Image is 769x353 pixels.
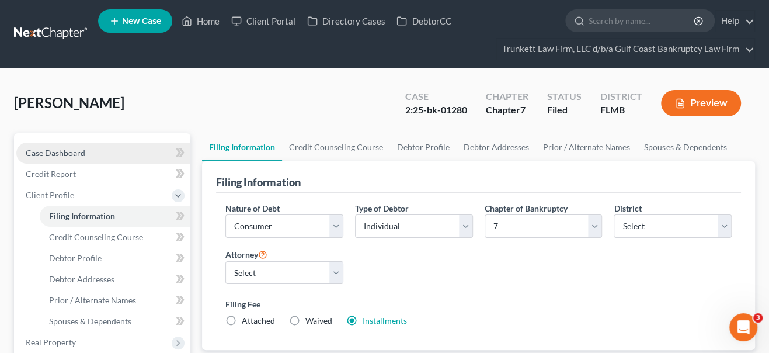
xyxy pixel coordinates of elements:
label: District [614,202,641,214]
div: Chapter [486,103,528,117]
a: Help [715,11,754,32]
label: Filing Fee [225,298,732,310]
input: Search by name... [589,10,695,32]
div: Case [405,90,467,103]
a: Debtor Addresses [40,269,190,290]
label: Type of Debtor [355,202,409,214]
a: Debtor Addresses [457,133,536,161]
span: Client Profile [26,190,74,200]
span: Debtor Addresses [49,274,114,284]
span: 3 [753,313,763,323]
a: Filing Information [40,206,190,227]
span: Prior / Alternate Names [49,295,136,305]
div: Filing Information [216,175,301,189]
a: Spouses & Dependents [637,133,733,161]
span: 7 [520,104,526,115]
a: Filing Information [202,133,282,161]
span: Real Property [26,337,76,347]
div: Status [547,90,582,103]
a: DebtorCC [391,11,457,32]
a: Credit Counseling Course [40,227,190,248]
span: New Case [122,17,161,26]
div: District [600,90,642,103]
label: Nature of Debt [225,202,280,214]
span: Debtor Profile [49,253,102,263]
label: Chapter of Bankruptcy [485,202,568,214]
a: Directory Cases [301,11,391,32]
span: Credit Counseling Course [49,232,143,242]
a: Credit Counseling Course [282,133,390,161]
button: Preview [661,90,741,116]
a: Prior / Alternate Names [40,290,190,311]
a: Home [176,11,225,32]
div: FLMB [600,103,642,117]
a: Credit Report [16,164,190,185]
span: Credit Report [26,169,76,179]
a: Spouses & Dependents [40,311,190,332]
a: Debtor Profile [40,248,190,269]
a: Installments [363,316,407,326]
label: Attorney [225,247,267,261]
span: Spouses & Dependents [49,316,131,326]
span: Filing Information [49,211,115,221]
a: Prior / Alternate Names [536,133,637,161]
iframe: Intercom live chat [729,313,757,341]
span: Waived [305,316,332,326]
div: Filed [547,103,582,117]
a: Debtor Profile [390,133,457,161]
a: Case Dashboard [16,143,190,164]
div: Chapter [486,90,528,103]
span: Case Dashboard [26,148,85,158]
a: Trunkett Law Firm, LLC d/b/a Gulf Coast Bankruptcy Law Firm [496,39,754,60]
span: Attached [242,316,275,326]
span: [PERSON_NAME] [14,94,124,111]
a: Client Portal [225,11,301,32]
div: 2:25-bk-01280 [405,103,467,117]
